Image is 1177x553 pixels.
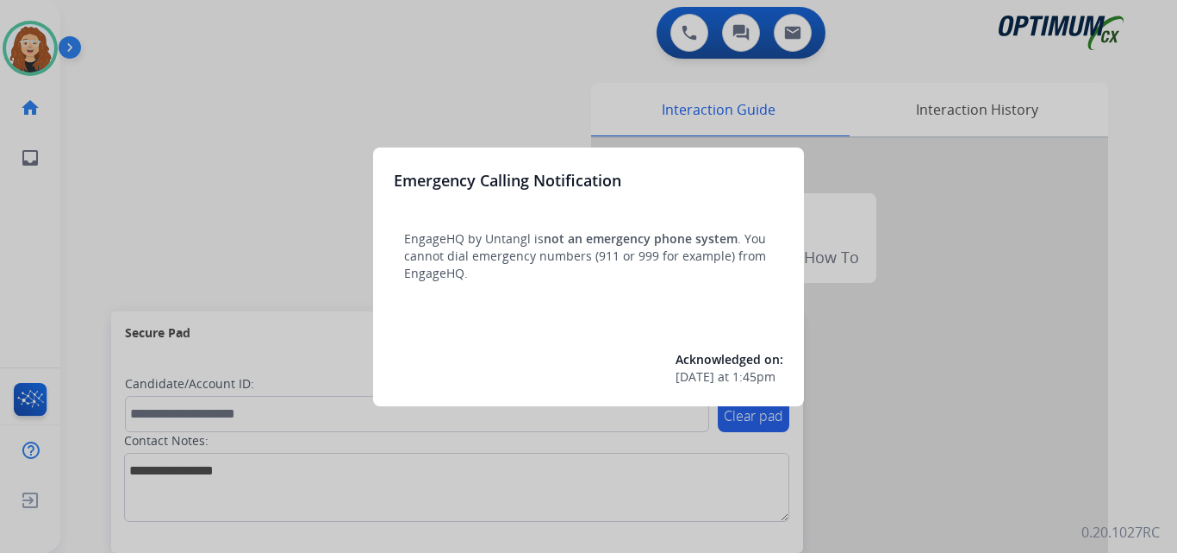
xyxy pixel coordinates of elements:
p: EngageHQ by Untangl is . You cannot dial emergency numbers (911 or 999 for example) from EngageHQ. [404,230,773,282]
p: 0.20.1027RC [1081,522,1160,543]
span: [DATE] [676,368,714,386]
span: 1:45pm [732,368,775,386]
span: Acknowledged on: [676,351,783,368]
span: not an emergency phone system [544,230,738,247]
h3: Emergency Calling Notification [394,168,621,192]
div: at [676,368,783,386]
